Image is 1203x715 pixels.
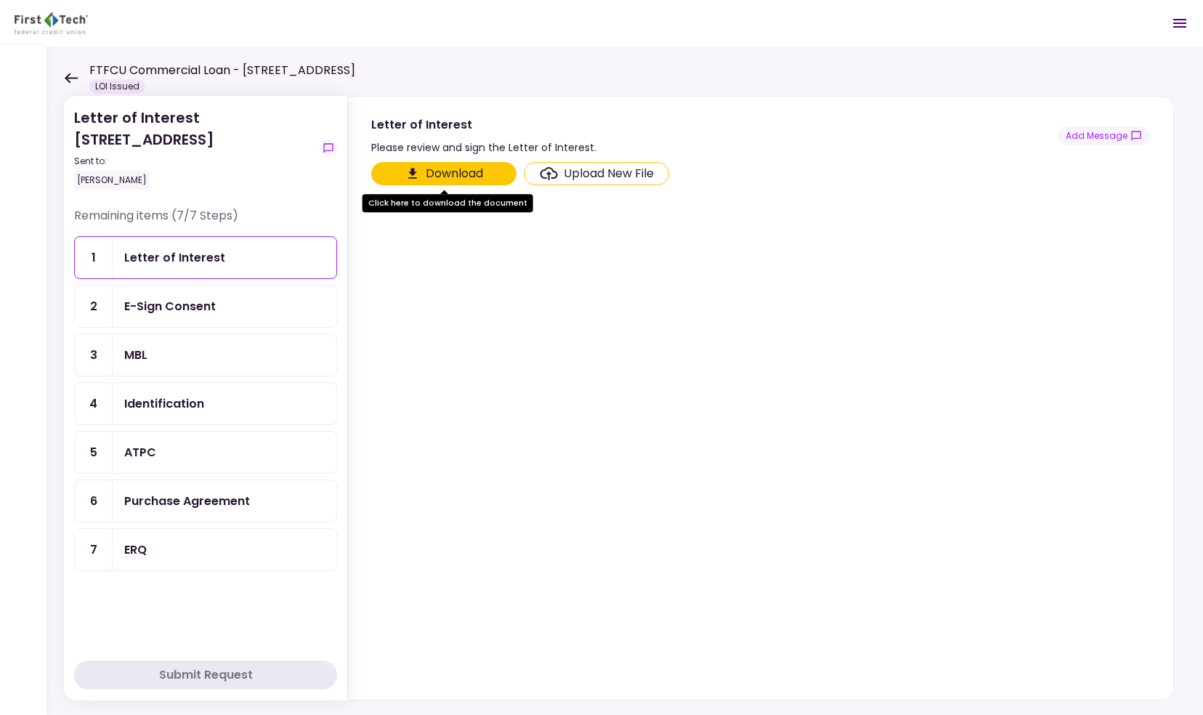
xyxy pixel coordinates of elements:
div: Click here to download the document [362,194,533,212]
h1: FTFCU Commercial Loan - [STREET_ADDRESS] [89,62,355,79]
div: LOI Issued [89,79,145,94]
button: Open menu [1162,6,1197,41]
a: 4Identification [74,382,337,425]
div: E-Sign Consent [124,297,216,315]
div: Purchase Agreement [124,492,250,510]
div: 7 [75,529,113,570]
div: MBL [124,346,147,364]
div: 4 [75,383,113,424]
div: Letter of Interest [371,116,596,134]
a: 3MBL [74,334,337,376]
a: 7ERQ [74,528,337,571]
div: Upload New File [564,165,654,182]
button: show-messages [1058,126,1150,145]
div: ERQ [124,541,147,559]
div: Letter of InterestPlease review and sign the Letter of Interest.show-messagesClick here to downlo... [347,96,1174,700]
a: 1Letter of Interest [74,236,337,279]
button: show-messages [320,140,337,157]
div: Identification [124,395,204,413]
a: 2E-Sign Consent [74,285,337,328]
div: 3 [75,334,113,376]
div: [PERSON_NAME] [74,171,150,190]
div: Remaining items (7/7 Steps) [74,207,337,236]
div: 2 [75,286,113,327]
div: 1 [75,237,113,278]
div: 5 [75,432,113,473]
div: 6 [75,480,113,522]
a: 6Purchase Agreement [74,480,337,522]
div: ATPC [124,443,156,461]
div: Letter of Interest [124,249,225,267]
div: Letter of Interest [STREET_ADDRESS] [74,107,314,190]
div: Sent to: [74,155,314,168]
div: Please review and sign the Letter of Interest. [371,139,596,156]
a: 5ATPC [74,431,337,474]
div: Submit Request [159,666,253,684]
button: Click here to download the document [371,162,517,185]
button: Submit Request [74,661,337,690]
img: Partner icon [15,12,88,34]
